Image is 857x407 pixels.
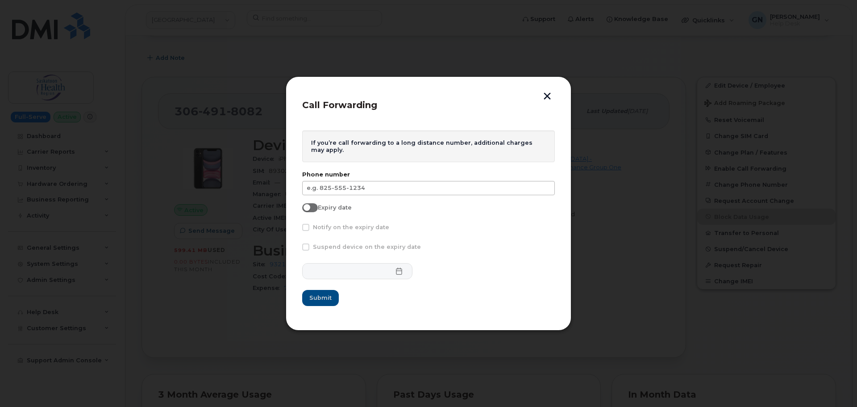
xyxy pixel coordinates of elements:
span: Call Forwarding [302,100,377,110]
label: Phone number [302,171,555,178]
button: Submit [302,290,339,306]
input: e.g. 825-555-1234 [302,181,555,195]
input: Expiry date [302,203,309,210]
span: Expiry date [318,204,352,211]
iframe: Messenger Launcher [818,368,850,400]
span: Submit [309,294,332,302]
div: If you’re call forwarding to a long distance number, additional charges may apply. [302,130,555,162]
